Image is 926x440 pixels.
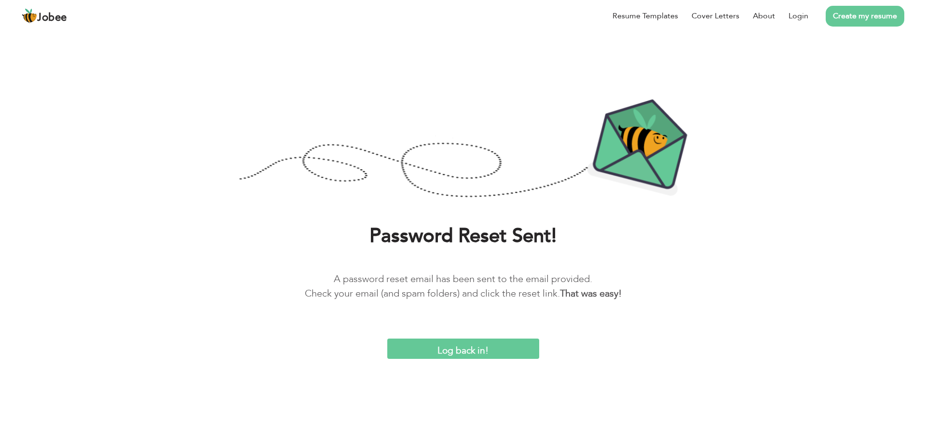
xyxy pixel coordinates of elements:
a: Login [789,10,808,22]
a: About [753,10,775,22]
span: Jobee [37,13,67,23]
a: Create my resume [826,6,904,27]
a: Cover Letters [692,10,739,22]
h1: Password Reset Sent! [14,224,912,249]
b: That was easy! [560,287,622,300]
img: jobee.io [22,8,37,24]
input: Log back in! [387,339,539,359]
a: Resume Templates [613,10,678,22]
p: A password reset email has been sent to the email provided. Check your email (and spam folders) a... [14,272,912,301]
img: Password-Reset-Confirmation.png [239,99,687,200]
a: Jobee [22,8,67,24]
